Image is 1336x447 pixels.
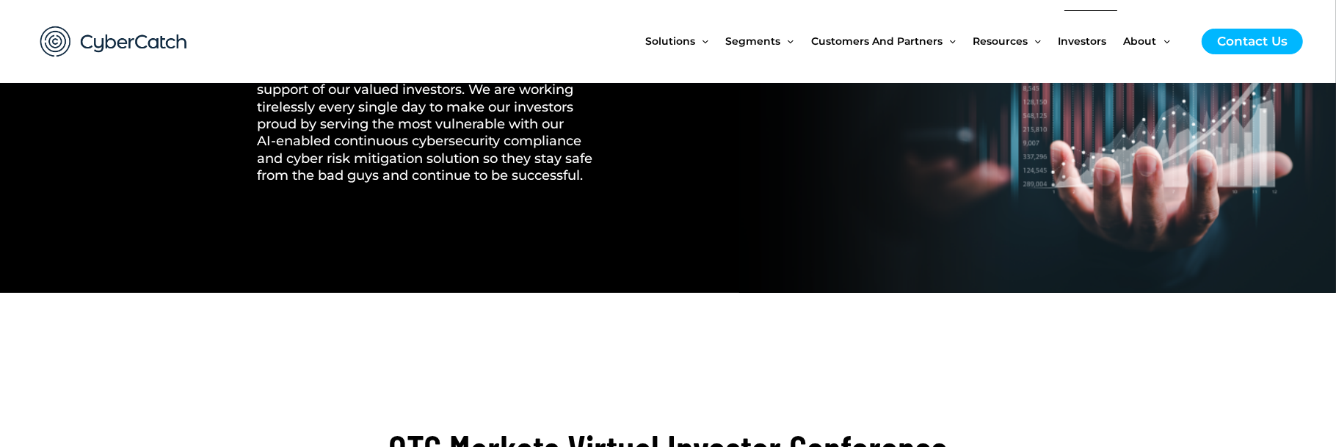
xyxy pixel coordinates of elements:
[1028,10,1041,72] span: Menu Toggle
[1157,10,1170,72] span: Menu Toggle
[645,10,695,72] span: Solutions
[1202,29,1303,54] a: Contact Us
[695,10,708,72] span: Menu Toggle
[780,10,794,72] span: Menu Toggle
[725,10,780,72] span: Segments
[1124,10,1157,72] span: About
[1059,10,1124,72] a: Investors
[26,11,202,72] img: CyberCatch
[811,10,943,72] span: Customers and Partners
[973,10,1028,72] span: Resources
[645,10,1187,72] nav: Site Navigation: New Main Menu
[257,65,610,185] h2: CyberCatch is honored and humbled to have the support of our valued investors. We are working tir...
[943,10,956,72] span: Menu Toggle
[1059,10,1107,72] span: Investors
